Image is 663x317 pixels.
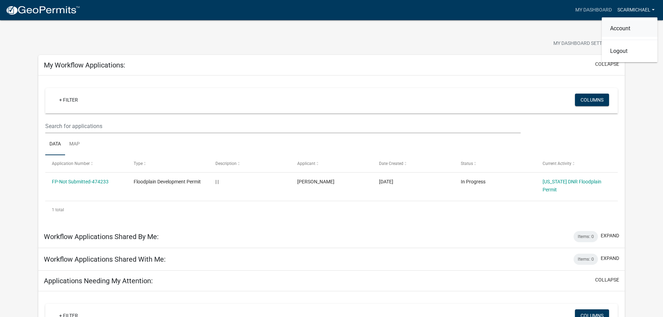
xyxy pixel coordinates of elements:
a: My Dashboard [573,3,615,17]
span: | | [215,179,219,184]
div: Items: 0 [574,254,598,265]
button: expand [601,255,619,262]
div: Items: 0 [574,231,598,242]
datatable-header-cell: Current Activity [536,155,617,172]
datatable-header-cell: Type [127,155,209,172]
input: Search for applications [45,119,520,133]
span: 09/05/2025 [379,179,393,184]
span: Date Created [379,161,403,166]
span: Sara Carmichael [297,179,334,184]
datatable-header-cell: Application Number [45,155,127,172]
span: In Progress [461,179,486,184]
button: My Dashboard Settingssettings [548,37,629,50]
span: Floodplain Development Permit [134,179,201,184]
button: Columns [575,94,609,106]
div: scarmichael [602,17,657,62]
button: expand [601,232,619,239]
button: collapse [595,276,619,284]
a: Data [45,133,65,156]
h5: My Workflow Applications: [44,61,125,69]
a: FP-Not Submitted-474233 [52,179,109,184]
a: [US_STATE] DNR Floodplain Permit [543,179,601,192]
div: collapse [38,76,625,225]
h5: Workflow Applications Shared With Me: [44,255,166,263]
span: My Dashboard Settings [553,40,613,48]
h5: Workflow Applications Shared By Me: [44,232,159,241]
span: Application Number [52,161,90,166]
a: scarmichael [615,3,657,17]
a: Account [602,20,657,37]
span: Type [134,161,143,166]
span: Current Activity [543,161,571,166]
div: 1 total [45,201,618,219]
a: Logout [602,43,657,60]
h5: Applications Needing My Attention: [44,277,153,285]
datatable-header-cell: Description [209,155,291,172]
span: Description [215,161,237,166]
a: Map [65,133,84,156]
a: + Filter [54,94,84,106]
datatable-header-cell: Date Created [372,155,454,172]
span: Applicant [297,161,315,166]
datatable-header-cell: Applicant [291,155,372,172]
button: collapse [595,61,619,68]
span: Status [461,161,473,166]
datatable-header-cell: Status [454,155,536,172]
